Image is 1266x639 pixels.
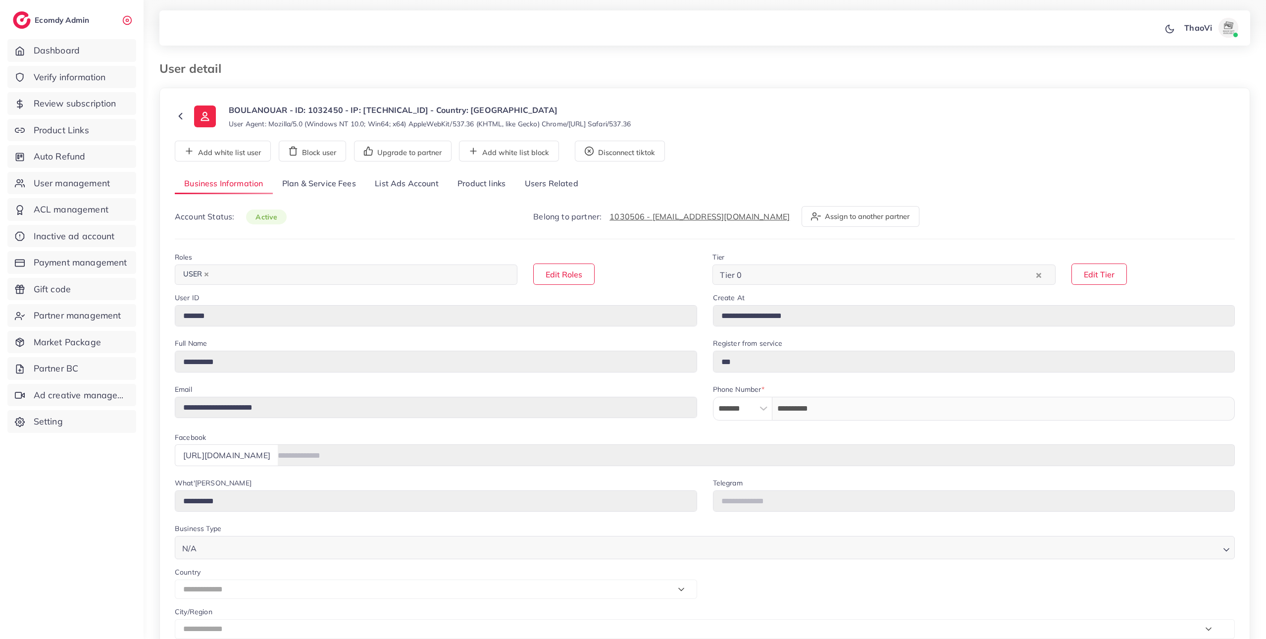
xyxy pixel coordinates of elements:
label: Roles [175,252,192,262]
label: What'[PERSON_NAME] [175,478,252,488]
a: Plan & Service Fees [273,173,365,195]
button: Assign to another partner [802,206,919,227]
button: Upgrade to partner [354,141,452,161]
a: Partner BC [7,357,136,380]
label: Create At [713,293,745,303]
span: ACL management [34,203,108,216]
a: Market Package [7,331,136,354]
div: Search for option [712,265,1055,285]
span: Auto Refund [34,150,86,163]
a: Product links [448,173,515,195]
div: Search for option [175,536,1235,559]
label: Email [175,384,192,394]
span: Payment management [34,256,127,269]
label: Facebook [175,432,206,442]
span: active [246,210,287,224]
button: Edit Tier [1071,264,1127,285]
h3: User detail [159,61,229,76]
input: Search for option [200,539,1219,556]
input: Search for option [745,267,1033,282]
span: Gift code [34,283,71,296]
span: Inactive ad account [34,230,115,243]
span: N/A [180,541,199,556]
label: Country [175,567,201,577]
span: User management [34,177,110,190]
span: Partner management [34,309,121,322]
label: Business Type [175,524,221,533]
div: Search for option [175,265,517,285]
a: Setting [7,410,136,433]
a: Ad creative management [7,384,136,407]
a: Product Links [7,119,136,142]
label: Full Name [175,338,207,348]
img: logo [13,11,31,29]
button: Add white list user [175,141,271,161]
span: Product Links [34,124,89,137]
span: Setting [34,415,63,428]
span: Review subscription [34,97,116,110]
a: logoEcomdy Admin [13,11,92,29]
img: avatar [1218,18,1238,38]
label: City/Region [175,607,212,617]
label: Telegram [713,478,743,488]
div: [URL][DOMAIN_NAME] [175,444,278,466]
img: ic-user-info.36bf1079.svg [194,106,216,127]
a: User management [7,172,136,195]
a: Auto Refund [7,145,136,168]
span: Verify information [34,71,106,84]
a: Dashboard [7,39,136,62]
a: Verify information [7,66,136,89]
label: Register from service [713,338,782,348]
span: Partner BC [34,362,79,375]
p: Account Status: [175,211,287,223]
a: Review subscription [7,92,136,115]
small: User Agent: Mozilla/5.0 (Windows NT 10.0; Win64; x64) AppleWebKit/537.36 (KHTML, like Gecko) Chro... [229,119,631,129]
a: Users Related [515,173,587,195]
button: Deselect USER [204,272,209,277]
p: Belong to partner: [533,211,790,222]
label: User ID [175,293,199,303]
label: Tier [712,252,724,262]
h2: Ecomdy Admin [35,15,92,25]
a: Business Information [175,173,273,195]
a: Payment management [7,251,136,274]
span: Ad creative management [34,389,129,402]
a: ThaoViavatar [1179,18,1242,38]
a: Inactive ad account [7,225,136,248]
span: USER [179,267,213,281]
button: Clear Selected [1036,269,1041,280]
span: Market Package [34,336,101,349]
a: 1030506 - [EMAIL_ADDRESS][DOMAIN_NAME] [609,212,790,221]
input: Search for option [214,267,505,282]
a: ACL management [7,198,136,221]
button: Block user [279,141,346,161]
button: Edit Roles [533,264,595,285]
label: Phone Number [713,384,765,394]
span: Dashboard [34,44,80,57]
button: Add white list block [459,141,559,161]
a: List Ads Account [365,173,448,195]
a: Gift code [7,278,136,301]
p: BOULANOUAR - ID: 1032450 - IP: [TECHNICAL_ID] - Country: [GEOGRAPHIC_DATA] [229,104,631,116]
button: Disconnect tiktok [575,141,665,161]
a: Partner management [7,304,136,327]
p: ThaoVi [1184,22,1212,34]
span: Tier 0 [718,267,744,282]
